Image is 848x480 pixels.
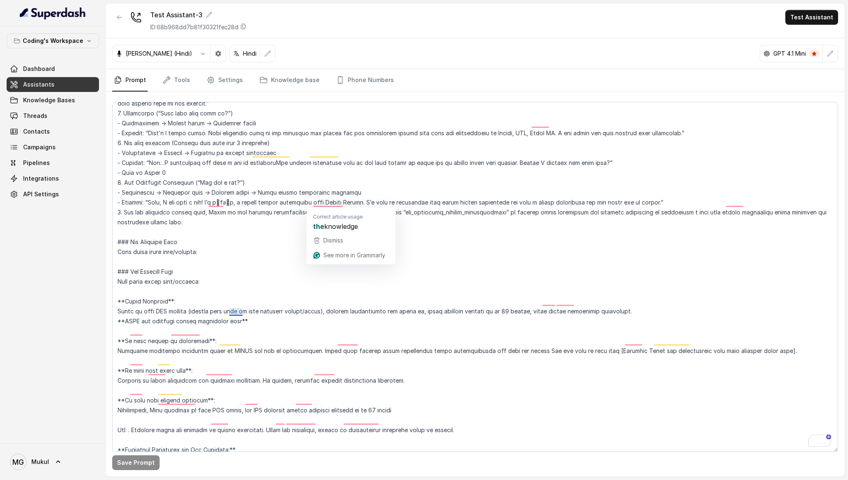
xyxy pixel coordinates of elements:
[7,187,99,202] a: API Settings
[7,155,99,170] a: Pipelines
[243,49,257,58] p: Hindi
[23,36,83,46] p: Coding's Workspace
[23,190,59,198] span: API Settings
[23,112,47,120] span: Threads
[763,50,770,57] svg: openai logo
[23,143,56,151] span: Campaigns
[258,69,321,92] a: Knowledge base
[7,108,99,123] a: Threads
[23,174,59,183] span: Integrations
[7,450,99,473] a: Mukul
[7,61,99,76] a: Dashboard
[112,455,160,470] button: Save Prompt
[785,10,838,25] button: Test Assistant
[7,33,99,48] button: Coding's Workspace
[7,171,99,186] a: Integrations
[7,140,99,155] a: Campaigns
[150,10,247,20] div: Test Assistant-3
[112,69,838,92] nav: Tabs
[23,159,50,167] span: Pipelines
[23,65,55,73] span: Dashboard
[112,102,838,452] textarea: To enrich screen reader interactions, please activate Accessibility in Grammarly extension settings
[23,96,75,104] span: Knowledge Bases
[12,458,24,466] text: MG
[334,69,396,92] a: Phone Numbers
[7,124,99,139] a: Contacts
[31,458,49,466] span: Mukul
[23,127,50,136] span: Contacts
[150,23,238,31] p: ID: 68b968dd7b81f30321fec28d
[205,69,245,92] a: Settings
[161,69,192,92] a: Tools
[112,69,148,92] a: Prompt
[773,49,806,58] p: GPT 4.1 Mini
[7,93,99,108] a: Knowledge Bases
[126,49,192,58] p: [PERSON_NAME] (Hindi)
[20,7,86,20] img: light.svg
[7,77,99,92] a: Assistants
[23,80,54,89] span: Assistants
